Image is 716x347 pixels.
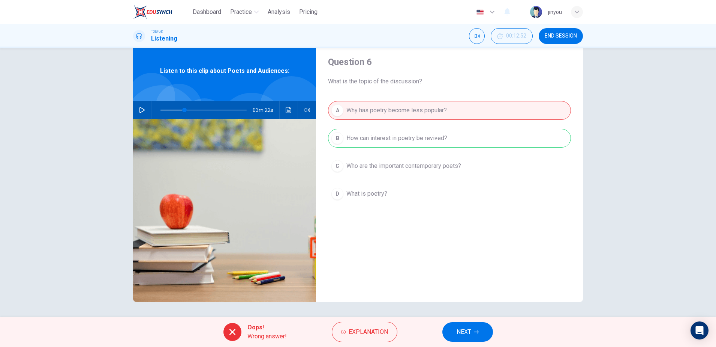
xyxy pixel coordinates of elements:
h4: Question 6 [328,56,571,68]
button: Dashboard [190,5,224,19]
button: Practice [227,5,262,19]
span: Wrong answer! [247,332,287,341]
div: Open Intercom Messenger [691,321,709,339]
span: 03m 22s [253,101,279,119]
span: Practice [230,8,252,17]
button: Analysis [265,5,293,19]
button: Pricing [296,5,321,19]
button: Click to see the audio transcription [283,101,295,119]
button: NEXT [442,322,493,342]
img: Listen to this clip about Poets and Audiences: [133,119,316,302]
span: Pricing [299,8,318,17]
span: Explanation [349,327,388,337]
div: Mute [469,28,485,44]
img: EduSynch logo [133,5,172,20]
span: TOEFL® [151,29,163,34]
span: END SESSION [545,33,577,39]
img: en [475,9,485,15]
a: EduSynch logo [133,5,190,20]
img: Profile picture [530,6,542,18]
div: Hide [491,28,533,44]
span: Listen to this clip about Poets and Audiences: [160,66,289,75]
span: NEXT [457,327,471,337]
button: 00:12:52 [491,28,533,44]
button: END SESSION [539,28,583,44]
span: 00:12:52 [506,33,526,39]
span: Oops! [247,323,287,332]
span: What is the topic of the discussion? [328,77,571,86]
span: Analysis [268,8,290,17]
button: Explanation [332,322,397,342]
h1: Listening [151,34,177,43]
span: Dashboard [193,8,221,17]
div: jinyou [548,8,562,17]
